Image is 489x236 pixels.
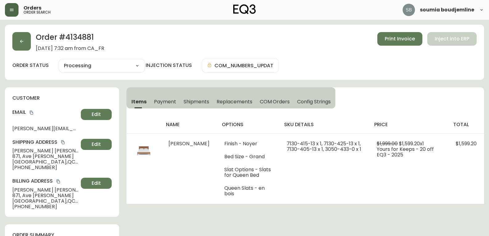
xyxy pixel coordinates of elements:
[92,141,101,148] span: Edit
[92,111,101,118] span: Edit
[399,140,424,147] span: $1,599.20 x 1
[224,185,272,197] li: Queen Slats - en bois
[385,35,415,42] span: Print Invoice
[377,140,398,147] span: $1,999.00
[12,159,78,165] span: [GEOGRAPHIC_DATA] , QC , G1V 3B5 , CA
[92,180,101,187] span: Edit
[81,109,112,120] button: Edit
[453,121,479,128] h4: total
[36,32,104,46] h2: Order # 4134881
[23,10,51,14] h5: order search
[374,121,443,128] h4: price
[134,141,154,161] img: 7130-415-MC-400-1-clcumw8l404ga0194euew3lcj.jpg
[12,187,78,193] span: [PERSON_NAME] [PERSON_NAME]
[81,178,112,189] button: Edit
[224,154,272,159] li: Bed Size - Grand
[224,141,272,147] li: Finish - Noyer
[377,32,422,46] button: Print Invoice
[217,98,252,105] span: Replacements
[154,98,176,105] span: Payment
[166,121,212,128] h4: name
[12,154,78,159] span: 871, Ave [PERSON_NAME]
[12,198,78,204] span: [GEOGRAPHIC_DATA] , QC , G1V 3B5 , CA
[184,98,209,105] span: Shipments
[60,139,66,145] button: copy
[36,46,104,51] span: [DATE] 7:32 am from CA_FR
[12,62,49,69] label: order status
[420,7,474,12] span: soumia boudjemline
[12,95,112,101] h4: customer
[222,121,274,128] h4: options
[28,110,35,116] button: copy
[233,4,256,14] img: logo
[81,139,112,150] button: Edit
[168,140,209,147] span: [PERSON_NAME]
[12,109,78,116] h4: Email
[12,178,78,184] h4: Billing Address
[224,167,272,178] li: Slat Options - Slats for Queen Bed
[403,4,415,16] img: 83621bfd3c61cadf98040c636303d86a
[377,146,434,158] span: Yours for Keeps - 20 off EQ3 - 2025
[131,98,147,105] span: Items
[146,62,192,69] h4: injection status
[297,98,330,105] span: Config Strings
[260,98,290,105] span: COM Orders
[12,148,78,154] span: [PERSON_NAME] [PERSON_NAME]
[12,126,78,131] span: [PERSON_NAME][EMAIL_ADDRESS][PERSON_NAME][DOMAIN_NAME]
[23,6,41,10] span: Orders
[12,204,78,209] span: [PHONE_NUMBER]
[12,193,78,198] span: 871, Ave [PERSON_NAME]
[12,165,78,170] span: [PHONE_NUMBER]
[55,178,61,184] button: copy
[284,121,364,128] h4: sku details
[12,139,78,146] h4: Shipping Address
[456,140,477,147] span: $1,599.20
[287,140,361,153] span: 7130-415-13 x 1, 7130-425-13 x 1, 7130-405-13 x 1, 3050-433-0 x 1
